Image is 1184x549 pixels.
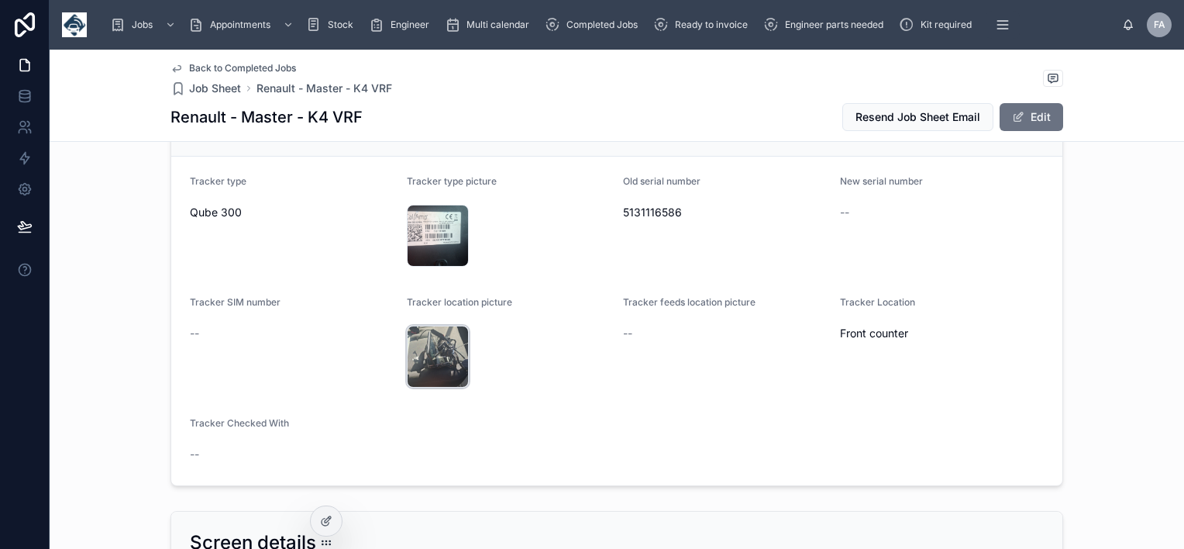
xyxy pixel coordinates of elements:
[190,296,281,308] span: Tracker SIM number
[840,175,923,187] span: New serial number
[440,11,540,39] a: Multi calendar
[623,205,828,220] span: 5131116586
[466,19,529,31] span: Multi calendar
[1000,103,1063,131] button: Edit
[132,19,153,31] span: Jobs
[894,11,983,39] a: Kit required
[566,19,638,31] span: Completed Jobs
[190,326,199,341] span: --
[675,19,748,31] span: Ready to invoice
[840,205,849,220] span: --
[840,296,915,308] span: Tracker Location
[170,106,363,128] h1: Renault - Master - K4 VRF
[256,81,392,96] a: Renault - Master - K4 VRF
[1154,19,1165,31] span: FA
[623,296,755,308] span: Tracker feeds location picture
[190,205,394,220] span: Qube 300
[840,326,1045,341] span: Front counter
[62,12,87,37] img: App logo
[328,19,353,31] span: Stock
[170,62,296,74] a: Back to Completed Jobs
[921,19,972,31] span: Kit required
[759,11,894,39] a: Engineer parts needed
[189,81,241,96] span: Job Sheet
[184,11,301,39] a: Appointments
[649,11,759,39] a: Ready to invoice
[190,175,246,187] span: Tracker type
[623,175,700,187] span: Old serial number
[301,11,364,39] a: Stock
[540,11,649,39] a: Completed Jobs
[189,62,296,74] span: Back to Completed Jobs
[855,109,980,125] span: Resend Job Sheet Email
[105,11,184,39] a: Jobs
[842,103,993,131] button: Resend Job Sheet Email
[190,417,289,429] span: Tracker Checked With
[407,175,497,187] span: Tracker type picture
[391,19,429,31] span: Engineer
[623,326,632,341] span: --
[99,8,1122,42] div: scrollable content
[170,81,241,96] a: Job Sheet
[210,19,270,31] span: Appointments
[190,447,199,462] span: --
[407,296,512,308] span: Tracker location picture
[364,11,440,39] a: Engineer
[785,19,883,31] span: Engineer parts needed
